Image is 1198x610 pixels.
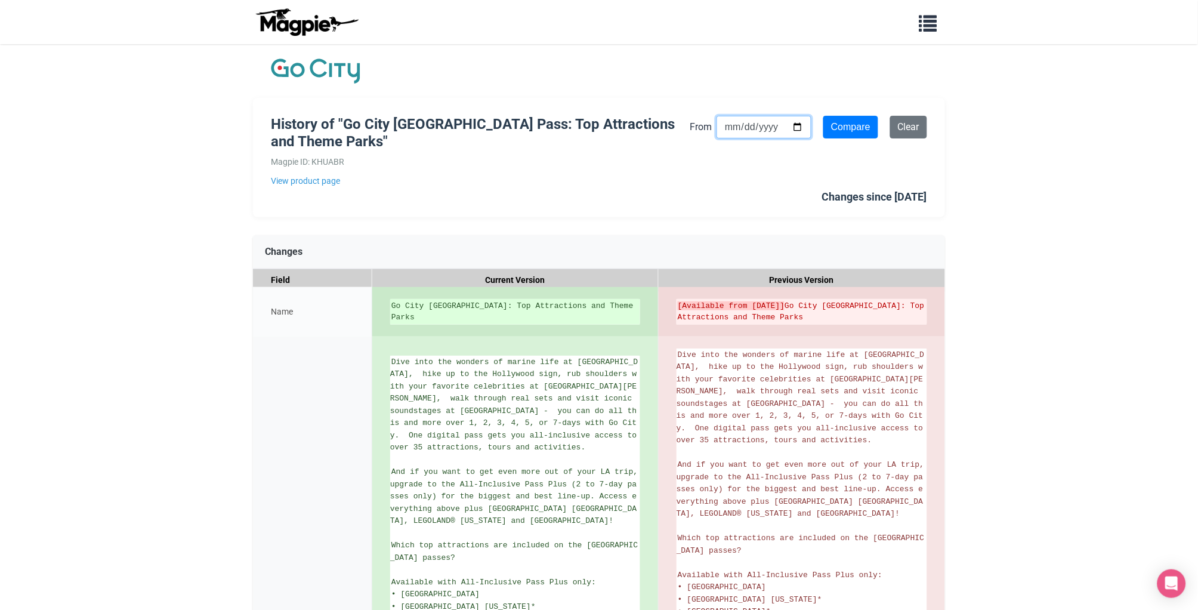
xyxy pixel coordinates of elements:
[677,350,928,445] span: Dive into the wonders of marine life at [GEOGRAPHIC_DATA], hike up to the Hollywood sign, rub sho...
[390,467,643,525] span: And if you want to get even more out of your LA trip, upgrade to the All-Inclusive Pass Plus (2 t...
[677,534,924,555] span: Which top attractions are included on the [GEOGRAPHIC_DATA] passes?
[253,235,945,269] div: Changes
[1157,569,1186,598] div: Open Intercom Messenger
[678,571,882,580] span: Available with All-Inclusive Pass Plus only:
[253,287,372,337] div: Name
[690,119,712,135] label: From
[678,595,822,604] span: • [GEOGRAPHIC_DATA] [US_STATE]*
[678,301,785,310] strong: [Available from [DATE]]
[253,269,372,291] div: Field
[391,578,596,587] span: Available with All-Inclusive Pass Plus only:
[253,8,360,36] img: logo-ab69f6fb50320c5b225c76a69d11143b.png
[271,116,690,150] h1: History of "Go City [GEOGRAPHIC_DATA] Pass: Top Attractions and Theme Parks"
[890,116,927,138] a: Clear
[678,583,766,591] span: • [GEOGRAPHIC_DATA]
[271,56,360,86] img: Company Logo
[678,300,926,324] del: Go City [GEOGRAPHIC_DATA]: Top Attractions and Theme Parks
[271,155,690,168] div: Magpie ID: KHUABR
[822,189,927,206] div: Changes since [DATE]
[391,590,480,599] span: • [GEOGRAPHIC_DATA]
[390,541,638,562] span: Which top attractions are included on the [GEOGRAPHIC_DATA] passes?
[391,300,639,324] ins: Go City [GEOGRAPHIC_DATA]: Top Attractions and Theme Parks
[659,269,945,291] div: Previous Version
[372,269,659,291] div: Current Version
[823,116,878,138] input: Compare
[390,358,641,452] span: Dive into the wonders of marine life at [GEOGRAPHIC_DATA], hike up to the Hollywood sign, rub sho...
[271,174,690,187] a: View product page
[677,460,929,518] span: And if you want to get even more out of your LA trip, upgrade to the All-Inclusive Pass Plus (2 t...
